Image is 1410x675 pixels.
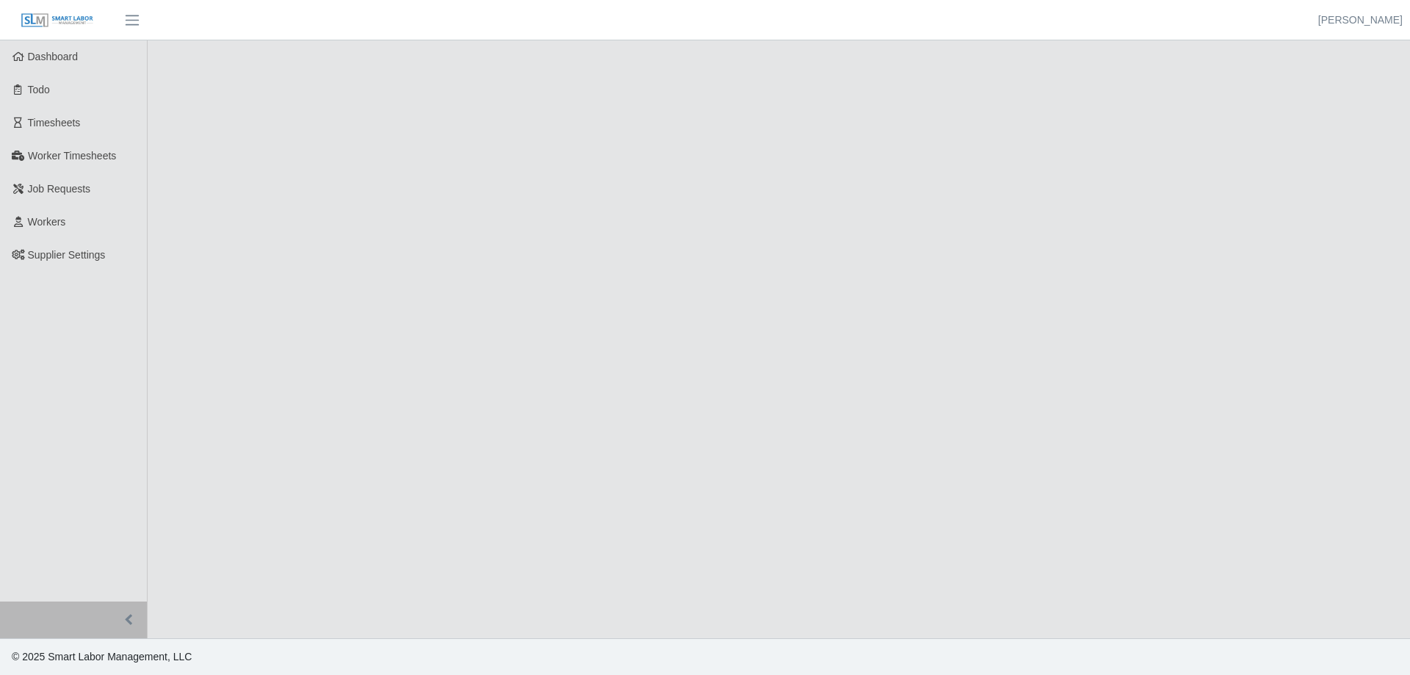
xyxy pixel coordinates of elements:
[12,651,192,663] span: © 2025 Smart Labor Management, LLC
[28,216,66,228] span: Workers
[28,51,79,62] span: Dashboard
[28,150,116,162] span: Worker Timesheets
[1318,12,1403,28] a: [PERSON_NAME]
[21,12,94,29] img: SLM Logo
[28,84,50,95] span: Todo
[28,249,106,261] span: Supplier Settings
[28,183,91,195] span: Job Requests
[28,117,81,129] span: Timesheets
